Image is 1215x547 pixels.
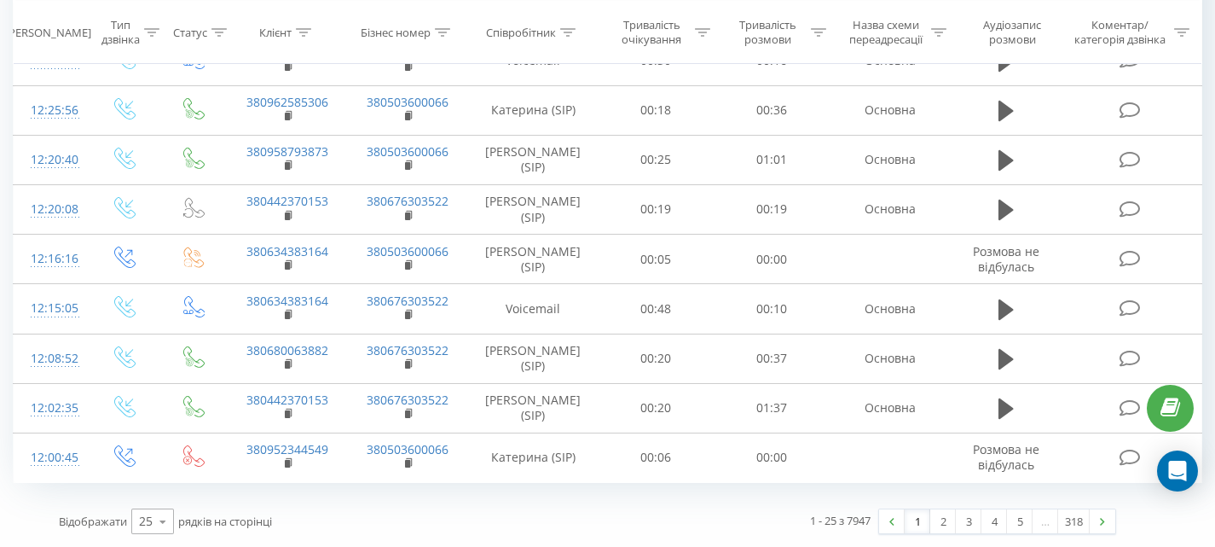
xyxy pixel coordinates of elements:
a: 380958793873 [246,143,328,160]
a: 380676303522 [367,293,448,309]
td: 00:25 [598,135,714,184]
td: 00:10 [714,284,830,334]
div: Open Intercom Messenger [1157,451,1198,492]
a: 380503600066 [367,441,448,457]
span: Розмова не відбулась [973,441,1039,473]
div: [PERSON_NAME] [5,25,91,39]
td: 00:48 [598,284,714,334]
td: 00:06 [598,433,714,482]
td: 00:20 [598,383,714,433]
div: Аудіозапис розмови [966,18,1058,47]
td: 00:18 [598,85,714,135]
div: Статус [173,25,207,39]
div: Тип дзвінка [101,18,140,47]
div: Коментар/категорія дзвінка [1070,18,1170,47]
div: Клієнт [259,25,292,39]
a: 380634383164 [246,293,328,309]
td: 00:19 [598,184,714,234]
a: 380503600066 [367,243,448,259]
td: 00:00 [714,235,830,284]
div: 1 - 25 з 7947 [810,512,871,529]
td: 00:37 [714,334,830,383]
div: 12:20:40 [31,143,71,177]
div: … [1033,509,1058,533]
td: 00:05 [598,235,714,284]
a: 318 [1058,509,1090,533]
a: 380676303522 [367,193,448,209]
td: Катерина (SIP) [468,433,598,482]
a: 4 [981,509,1007,533]
td: 00:20 [598,334,714,383]
div: 12:25:56 [31,94,71,127]
div: 12:00:45 [31,441,71,474]
div: 12:08:52 [31,342,71,375]
td: Основна [830,284,951,334]
a: 380503600066 [367,143,448,160]
span: рядків на сторінці [178,514,272,529]
a: 380442370153 [246,193,328,209]
td: 01:01 [714,135,830,184]
div: Бізнес номер [361,25,431,39]
a: 380634383164 [246,243,328,259]
td: Катерина (SIP) [468,85,598,135]
td: 00:36 [714,85,830,135]
a: 380680063882 [246,342,328,358]
td: 00:19 [714,184,830,234]
td: [PERSON_NAME] (SIP) [468,383,598,433]
div: 12:15:05 [31,292,71,325]
td: [PERSON_NAME] (SIP) [468,235,598,284]
td: Основна [830,184,951,234]
div: 25 [139,513,153,530]
div: 12:02:35 [31,392,71,425]
span: Відображати [59,514,127,529]
td: Основна [830,135,951,184]
a: 380952344549 [246,441,328,457]
td: Основна [830,334,951,383]
td: [PERSON_NAME] (SIP) [468,184,598,234]
div: 12:20:08 [31,193,71,226]
td: Voicemail [468,284,598,334]
a: 2 [930,509,956,533]
div: Тривалість очікування [613,18,690,47]
td: 01:37 [714,383,830,433]
td: Основна [830,85,951,135]
a: 380503600066 [367,94,448,110]
div: 12:16:16 [31,242,71,276]
a: 380442370153 [246,392,328,408]
a: 3 [956,509,981,533]
div: Тривалість розмови [730,18,807,47]
div: Назва схеми переадресації [846,18,928,47]
a: 380676303522 [367,392,448,408]
td: 00:00 [714,433,830,482]
a: 1 [905,509,930,533]
td: [PERSON_NAME] (SIP) [468,135,598,184]
a: 380962585306 [246,94,328,110]
td: Основна [830,383,951,433]
a: 380676303522 [367,342,448,358]
span: Розмова не відбулась [973,243,1039,275]
td: [PERSON_NAME] (SIP) [468,334,598,383]
a: 5 [1007,509,1033,533]
div: Співробітник [486,25,556,39]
